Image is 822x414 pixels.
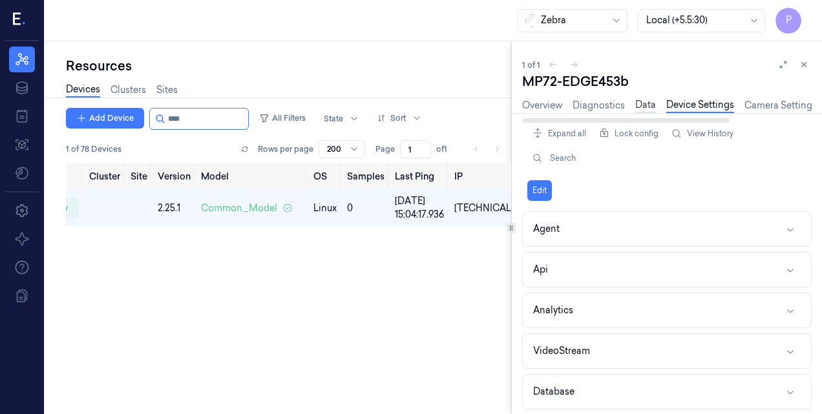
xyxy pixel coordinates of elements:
[125,163,153,189] th: Site
[533,385,574,398] div: Database
[454,202,530,215] div: [TECHNICAL_ID]
[527,180,552,201] button: Edit
[533,304,573,317] div: Analytics
[533,222,560,236] div: Agent
[533,344,590,358] div: VideoStream
[523,253,811,287] button: Api
[635,98,656,113] a: Data
[254,108,311,129] button: All Filters
[573,99,625,112] a: Diagnostics
[66,143,121,155] span: 1 of 78 Devices
[523,334,811,368] button: VideoStream
[594,123,664,144] button: Lock config
[201,202,277,215] span: Common_Model
[375,143,395,155] span: Page
[523,212,811,246] button: Agent
[533,263,548,276] div: Api
[308,163,342,189] th: OS
[523,293,811,327] button: Analytics
[66,108,144,129] button: Add Device
[436,143,457,155] span: of 1
[258,143,313,155] p: Rows per page
[775,8,801,34] button: P
[594,121,664,146] div: Lock config
[527,123,591,144] button: Expand all
[527,121,591,146] div: Expand all
[666,123,739,144] button: View History
[449,163,535,189] th: IP
[522,99,562,112] a: Overview
[467,140,506,158] nav: pagination
[153,163,196,189] th: Version
[395,194,444,222] div: [DATE] 15:04:17.936
[84,163,125,189] th: Cluster
[66,83,100,98] a: Devices
[744,99,817,112] a: Camera Settings
[347,202,385,215] div: 0
[666,98,734,113] a: Device Settings
[313,202,337,215] p: linux
[523,375,811,409] button: Database
[66,57,511,75] div: Resources
[158,202,191,215] div: 2.25.1
[111,83,146,97] a: Clusters
[156,83,178,97] a: Sites
[390,163,449,189] th: Last Ping
[196,163,308,189] th: Model
[342,163,390,189] th: Samples
[522,72,812,90] div: MP72-EDGE453b
[522,59,540,70] span: 1 of 1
